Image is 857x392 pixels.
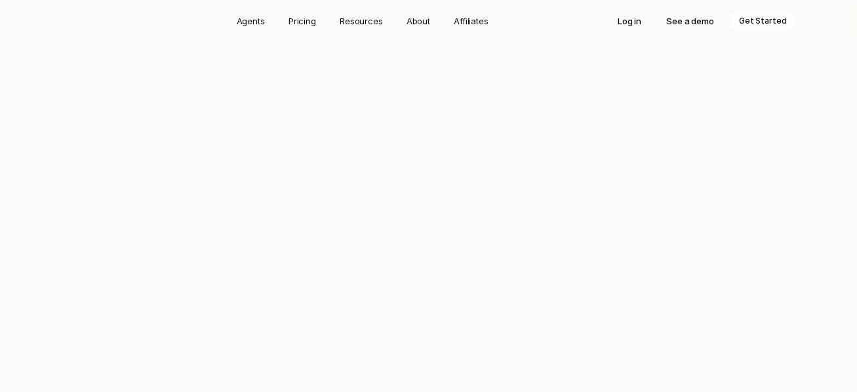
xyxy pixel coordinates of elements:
[340,14,383,28] p: Resources
[349,227,422,250] a: Get Started
[666,14,714,28] p: See a demo
[289,14,316,28] p: Pricing
[317,142,523,155] strong: Manufacturers & Commodity traders
[445,232,496,245] p: Watch Demo
[446,10,496,31] a: Affiliates
[407,14,430,28] p: About
[739,14,787,28] p: Get Started
[272,125,559,155] strong: entire Lead-to-Cash cycle
[229,10,273,31] a: Agents
[433,227,508,250] a: Watch Demo
[361,232,410,245] p: Get Started
[245,123,612,208] p: AI Agents to automate the for . From trade intelligence, demand forecasting, lead generation, lea...
[140,71,717,108] h1: AI Agents for Supply Chain Managers
[281,10,324,31] a: Pricing
[454,14,488,28] p: Affiliates
[608,10,650,31] a: Log in
[237,14,265,28] p: Agents
[657,10,723,31] a: See a demo
[332,10,391,31] a: Resources
[730,10,796,31] a: Get Started
[399,10,438,31] a: About
[618,14,641,28] p: Log in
